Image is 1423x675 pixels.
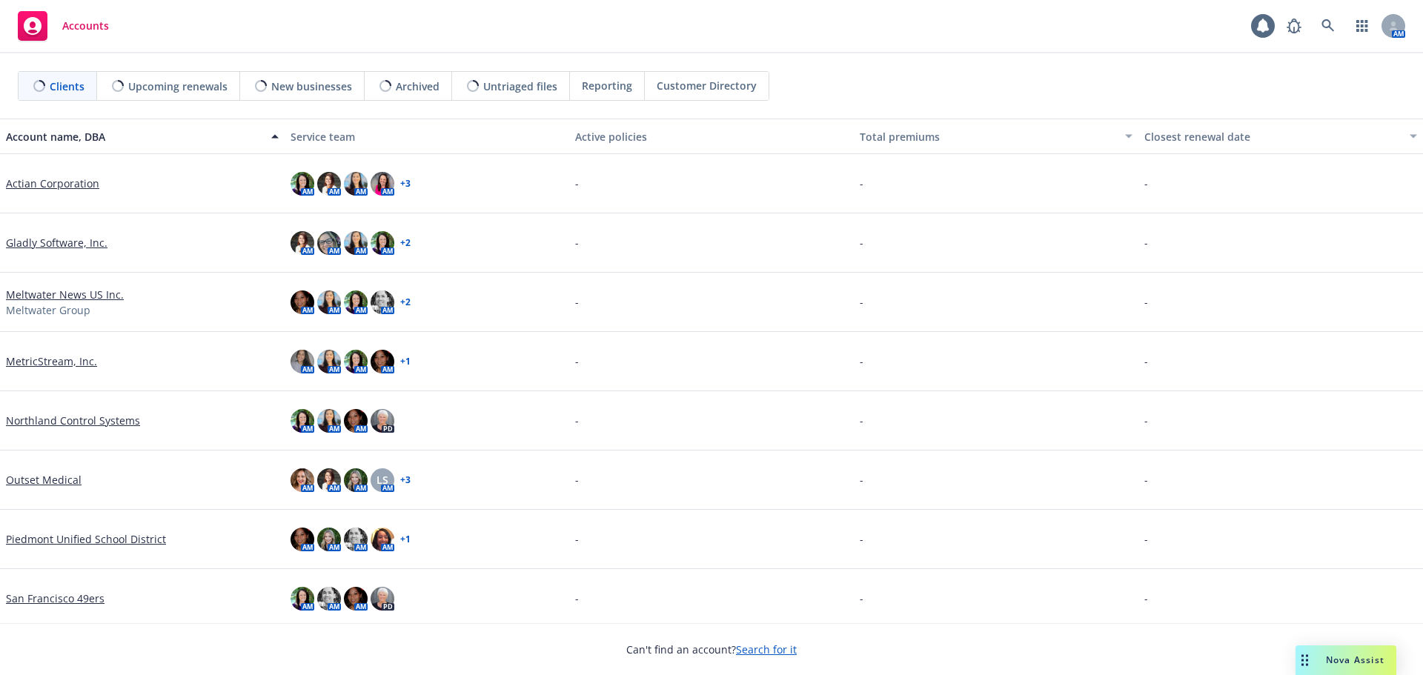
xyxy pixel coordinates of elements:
[317,587,341,611] img: photo
[371,587,394,611] img: photo
[291,129,563,144] div: Service team
[396,79,439,94] span: Archived
[6,129,262,144] div: Account name, DBA
[12,5,115,47] a: Accounts
[344,350,368,373] img: photo
[128,79,228,94] span: Upcoming renewals
[344,172,368,196] img: photo
[1326,654,1384,666] span: Nova Assist
[400,179,411,188] a: + 3
[371,350,394,373] img: photo
[6,176,99,191] a: Actian Corporation
[860,413,863,428] span: -
[371,290,394,314] img: photo
[1144,591,1148,606] span: -
[6,353,97,369] a: MetricStream, Inc.
[1144,353,1148,369] span: -
[1144,129,1401,144] div: Closest renewal date
[291,587,314,611] img: photo
[271,79,352,94] span: New businesses
[860,353,863,369] span: -
[6,302,90,318] span: Meltwater Group
[575,413,579,428] span: -
[860,129,1116,144] div: Total premiums
[860,531,863,547] span: -
[62,20,109,32] span: Accounts
[400,476,411,485] a: + 3
[736,642,797,656] a: Search for it
[6,235,107,250] a: Gladly Software, Inc.
[377,472,388,488] span: LS
[317,409,341,433] img: photo
[1144,413,1148,428] span: -
[860,294,863,310] span: -
[317,231,341,255] img: photo
[400,357,411,366] a: + 1
[291,409,314,433] img: photo
[575,294,579,310] span: -
[400,298,411,307] a: + 2
[344,409,368,433] img: photo
[1144,531,1148,547] span: -
[575,129,848,144] div: Active policies
[483,79,557,94] span: Untriaged files
[317,172,341,196] img: photo
[291,231,314,255] img: photo
[317,290,341,314] img: photo
[291,468,314,492] img: photo
[6,591,105,606] a: San Francisco 49ers
[317,468,341,492] img: photo
[575,176,579,191] span: -
[400,239,411,247] a: + 2
[344,231,368,255] img: photo
[1144,235,1148,250] span: -
[291,290,314,314] img: photo
[860,235,863,250] span: -
[657,78,757,93] span: Customer Directory
[626,642,797,657] span: Can't find an account?
[575,235,579,250] span: -
[285,119,569,154] button: Service team
[575,591,579,606] span: -
[860,176,863,191] span: -
[344,290,368,314] img: photo
[317,528,341,551] img: photo
[854,119,1138,154] button: Total premiums
[371,409,394,433] img: photo
[371,172,394,196] img: photo
[1144,294,1148,310] span: -
[371,231,394,255] img: photo
[6,531,166,547] a: Piedmont Unified School District
[1313,11,1343,41] a: Search
[1347,11,1377,41] a: Switch app
[344,587,368,611] img: photo
[575,353,579,369] span: -
[291,350,314,373] img: photo
[575,472,579,488] span: -
[1296,645,1396,675] button: Nova Assist
[291,528,314,551] img: photo
[400,535,411,544] a: + 1
[344,468,368,492] img: photo
[860,472,863,488] span: -
[6,287,124,302] a: Meltwater News US Inc.
[1296,645,1314,675] div: Drag to move
[860,591,863,606] span: -
[582,78,632,93] span: Reporting
[569,119,854,154] button: Active policies
[6,413,140,428] a: Northland Control Systems
[1144,472,1148,488] span: -
[6,472,82,488] a: Outset Medical
[291,172,314,196] img: photo
[317,350,341,373] img: photo
[50,79,84,94] span: Clients
[344,528,368,551] img: photo
[1279,11,1309,41] a: Report a Bug
[575,531,579,547] span: -
[371,528,394,551] img: photo
[1138,119,1423,154] button: Closest renewal date
[1144,176,1148,191] span: -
